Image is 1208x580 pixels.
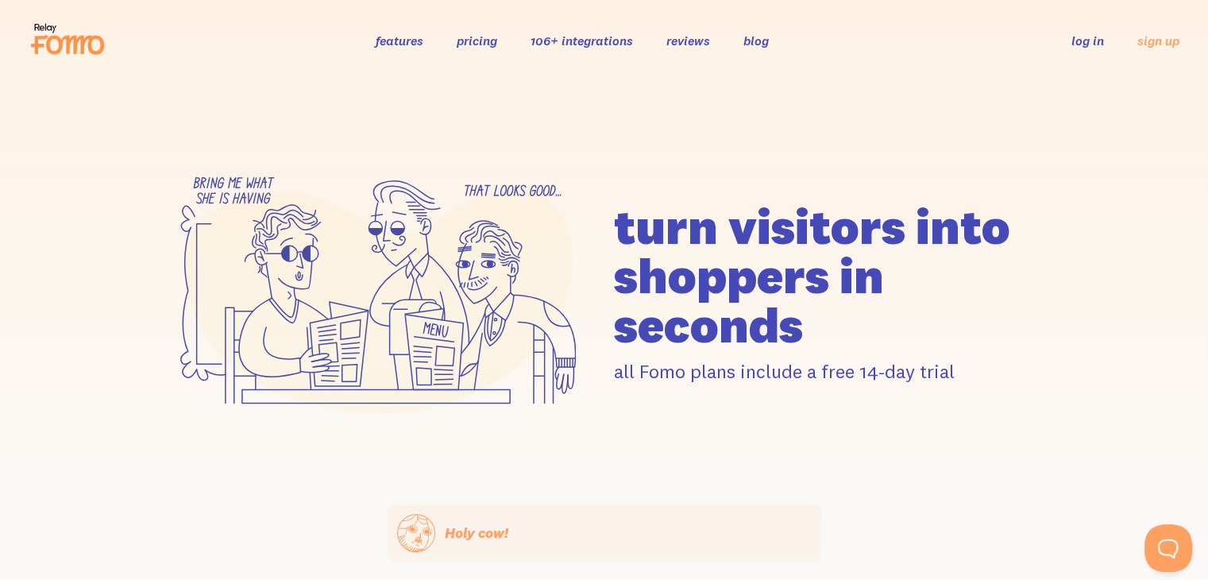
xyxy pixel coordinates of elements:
[614,202,1048,350] h1: turn visitors into shoppers in seconds
[1144,524,1192,572] iframe: Help Scout Beacon - Open
[445,524,508,542] span: Holy cow!
[457,33,497,48] a: pricing
[666,33,710,48] a: reviews
[531,33,633,48] a: 106+ integrations
[743,33,769,48] a: blog
[614,359,1048,384] p: all Fomo plans include a free 14-day trial
[1137,33,1179,49] a: sign up
[376,33,423,48] a: features
[1071,33,1104,48] a: log in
